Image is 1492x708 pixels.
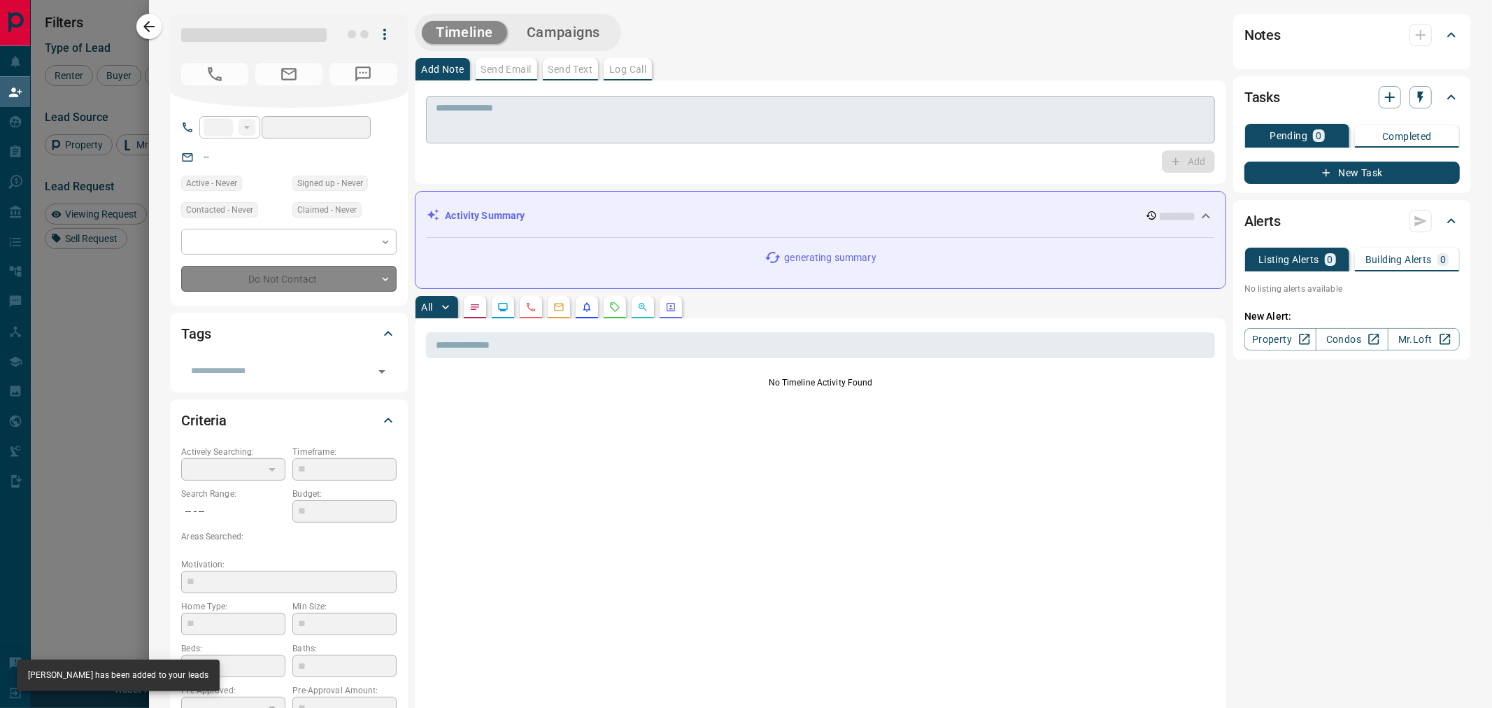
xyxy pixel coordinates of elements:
p: Timeframe: [292,446,397,458]
p: 0 [1316,131,1321,141]
div: Notes [1244,18,1460,52]
p: Pre-Approval Amount: [292,684,397,697]
h2: Notes [1244,24,1281,46]
span: No Number [181,63,248,85]
p: Motivation: [181,558,397,571]
svg: Agent Actions [665,302,676,313]
svg: Opportunities [637,302,648,313]
p: Building Alerts [1365,255,1432,264]
p: 0 [1328,255,1333,264]
p: Baths: [292,642,397,655]
a: Mr.Loft [1388,328,1460,351]
button: New Task [1244,162,1460,184]
svg: Lead Browsing Activity [497,302,509,313]
button: Open [372,362,392,381]
span: Claimed - Never [297,203,357,217]
div: Criteria [181,404,397,437]
h2: Alerts [1244,210,1281,232]
a: Property [1244,328,1316,351]
p: Min Size: [292,600,397,613]
p: Beds: [181,642,285,655]
div: Do Not Contact [181,266,397,292]
span: Contacted - Never [186,203,253,217]
span: No Number [329,63,397,85]
p: New Alert: [1244,309,1460,324]
p: -- - -- [181,500,285,523]
div: Alerts [1244,204,1460,238]
p: Pending [1270,131,1307,141]
svg: Requests [609,302,620,313]
p: Budget: [292,488,397,500]
div: [PERSON_NAME] has been added to your leads [28,664,208,687]
svg: Emails [553,302,564,313]
p: Activity Summary [445,208,525,223]
a: -- [204,151,209,162]
p: 0 [1440,255,1446,264]
p: Pre-Approved: [181,684,285,697]
p: Areas Searched: [181,530,397,543]
div: Tasks [1244,80,1460,114]
h2: Tasks [1244,86,1280,108]
div: Tags [181,317,397,351]
p: Listing Alerts [1258,255,1319,264]
h2: Tags [181,323,211,345]
h2: Criteria [181,409,227,432]
button: Campaigns [513,21,614,44]
p: Actively Searching: [181,446,285,458]
p: Home Type: [181,600,285,613]
svg: Calls [525,302,537,313]
p: No listing alerts available [1244,283,1460,295]
p: Search Range: [181,488,285,500]
p: All [421,302,432,312]
p: generating summary [784,250,876,265]
a: Condos [1316,328,1388,351]
button: Timeline [422,21,507,44]
p: Add Note [421,64,464,74]
span: No Email [255,63,322,85]
span: Signed up - Never [297,176,363,190]
span: Active - Never [186,176,237,190]
div: Activity Summary [427,203,1214,229]
svg: Listing Alerts [581,302,592,313]
svg: Notes [469,302,481,313]
p: No Timeline Activity Found [426,376,1215,389]
p: Completed [1382,132,1432,141]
